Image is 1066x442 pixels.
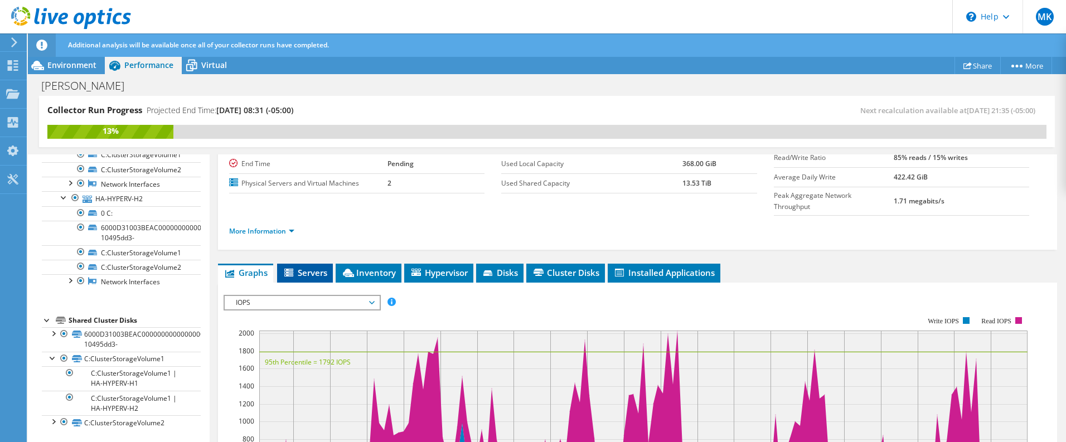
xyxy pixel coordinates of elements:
[42,148,201,162] a: C:ClusterStorageVolume1
[36,80,142,92] h1: [PERSON_NAME]
[774,190,894,212] label: Peak Aggregate Network Throughput
[774,152,894,163] label: Read/Write Ratio
[42,177,201,191] a: Network Interfaces
[387,178,391,188] b: 2
[860,105,1041,115] span: Next recalculation available at
[894,172,928,182] b: 422.42 GiB
[1000,57,1052,74] a: More
[532,267,599,278] span: Cluster Disks
[682,159,716,168] b: 368.00 GiB
[613,267,715,278] span: Installed Applications
[147,104,293,116] h4: Projected End Time:
[239,399,254,409] text: 1200
[682,178,711,188] b: 13.53 TiB
[954,57,1001,74] a: Share
[387,159,414,168] b: Pending
[47,60,96,70] span: Environment
[981,317,1011,325] text: Read IOPS
[482,267,518,278] span: Disks
[229,178,387,189] label: Physical Servers and Virtual Machines
[239,381,254,391] text: 1400
[42,245,201,260] a: C:ClusterStorageVolume1
[69,314,201,327] div: Shared Cluster Disks
[42,391,201,415] a: C:ClusterStorageVolume1 | HA-HYPERV-H2
[216,105,293,115] span: [DATE] 08:31 (-05:00)
[42,352,201,366] a: C:ClusterStorageVolume1
[229,158,387,169] label: End Time
[124,60,173,70] span: Performance
[42,415,201,430] a: C:ClusterStorageVolume2
[966,12,976,22] svg: \n
[894,153,968,162] b: 85% reads / 15% writes
[894,196,944,206] b: 1.71 megabits/s
[229,226,294,236] a: More Information
[47,125,173,137] div: 13%
[230,296,374,309] span: IOPS
[42,327,201,352] a: 6000D31003BEAC000000000000000003-10495dd3-
[201,60,227,70] span: Virtual
[42,260,201,274] a: C:ClusterStorageVolume2
[239,328,254,338] text: 2000
[410,267,468,278] span: Hypervisor
[42,206,201,221] a: 0 C:
[501,178,682,189] label: Used Shared Capacity
[501,158,682,169] label: Used Local Capacity
[283,267,327,278] span: Servers
[68,40,329,50] span: Additional analysis will be available once all of your collector runs have completed.
[42,274,201,289] a: Network Interfaces
[341,267,396,278] span: Inventory
[42,366,201,391] a: C:ClusterStorageVolume1 | HA-HYPERV-H1
[42,221,201,245] a: 6000D31003BEAC000000000000000003-10495dd3-
[42,191,201,206] a: HA-HYPERV-H2
[42,162,201,177] a: C:ClusterStorageVolume2
[265,357,351,367] text: 95th Percentile = 1792 IOPS
[239,363,254,373] text: 1600
[239,416,254,426] text: 1000
[1036,8,1054,26] span: MK
[967,105,1035,115] span: [DATE] 21:35 (-05:00)
[928,317,959,325] text: Write IOPS
[224,267,268,278] span: Graphs
[774,172,894,183] label: Average Daily Write
[239,346,254,356] text: 1800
